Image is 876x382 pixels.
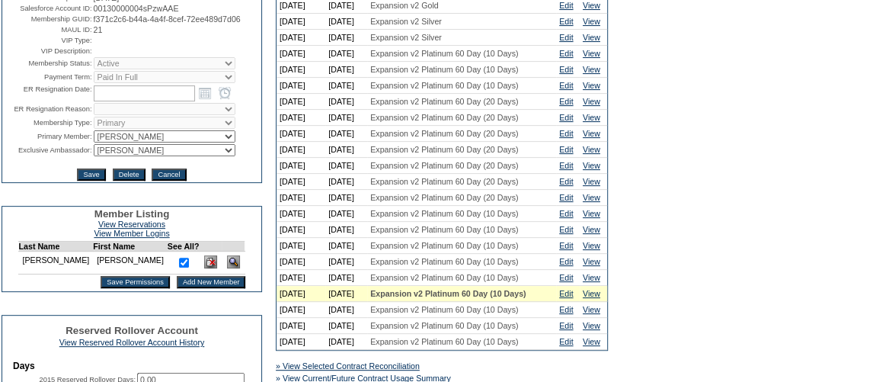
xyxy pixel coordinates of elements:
[277,14,325,30] td: [DATE]
[325,206,367,222] td: [DATE]
[93,252,168,274] td: [PERSON_NAME]
[583,49,600,58] a: View
[370,1,438,10] span: Expansion v2 Gold
[325,14,367,30] td: [DATE]
[177,276,246,288] input: Add New Member
[325,318,367,334] td: [DATE]
[113,169,145,181] input: Delete
[370,161,518,170] span: Expansion v2 Platinum 60 Day (20 Days)
[13,361,251,371] td: Days
[325,334,367,350] td: [DATE]
[559,273,573,282] a: Edit
[277,302,325,318] td: [DATE]
[277,222,325,238] td: [DATE]
[559,81,573,90] a: Edit
[325,254,367,270] td: [DATE]
[227,255,240,268] img: View Dashboard
[94,229,169,238] a: View Member Logins
[370,17,442,26] span: Expansion v2 Silver
[559,65,573,74] a: Edit
[277,46,325,62] td: [DATE]
[94,4,179,13] span: 00130000004sPzwAAE
[583,129,600,138] a: View
[277,334,325,350] td: [DATE]
[18,252,93,274] td: [PERSON_NAME]
[277,30,325,46] td: [DATE]
[370,177,518,186] span: Expansion v2 Platinum 60 Day (20 Days)
[583,17,600,26] a: View
[559,289,573,298] a: Edit
[276,361,420,371] a: » View Selected Contract Reconciliation
[583,225,600,234] a: View
[370,81,518,90] span: Expansion v2 Platinum 60 Day (10 Days)
[325,270,367,286] td: [DATE]
[325,190,367,206] td: [DATE]
[277,190,325,206] td: [DATE]
[325,46,367,62] td: [DATE]
[325,238,367,254] td: [DATE]
[583,33,600,42] a: View
[277,286,325,302] td: [DATE]
[216,85,233,101] a: Open the time view popup.
[277,94,325,110] td: [DATE]
[77,169,105,181] input: Save
[325,142,367,158] td: [DATE]
[277,270,325,286] td: [DATE]
[583,305,600,314] a: View
[4,71,92,83] td: Payment Term:
[559,97,573,106] a: Edit
[277,206,325,222] td: [DATE]
[277,110,325,126] td: [DATE]
[583,289,600,298] a: View
[370,97,518,106] span: Expansion v2 Platinum 60 Day (20 Days)
[94,14,241,24] span: f371c2c6-b44a-4a4f-8cef-72ee489d7d06
[4,144,92,156] td: Exclusive Ambassador:
[370,305,518,314] span: Expansion v2 Platinum 60 Day (10 Days)
[583,321,600,330] a: View
[4,36,92,45] td: VIP Type:
[583,97,600,106] a: View
[559,113,573,122] a: Edit
[168,242,200,252] td: See All?
[277,174,325,190] td: [DATE]
[325,94,367,110] td: [DATE]
[583,209,600,218] a: View
[559,1,573,10] a: Edit
[325,302,367,318] td: [DATE]
[325,126,367,142] td: [DATE]
[277,78,325,94] td: [DATE]
[583,161,600,170] a: View
[559,241,573,250] a: Edit
[583,1,600,10] a: View
[370,337,518,346] span: Expansion v2 Platinum 60 Day (10 Days)
[370,289,526,298] span: Expansion v2 Platinum 60 Day (10 Days)
[94,25,103,34] span: 21
[559,177,573,186] a: Edit
[370,33,442,42] span: Expansion v2 Silver
[277,318,325,334] td: [DATE]
[370,241,518,250] span: Expansion v2 Platinum 60 Day (10 Days)
[325,174,367,190] td: [DATE]
[277,238,325,254] td: [DATE]
[4,85,92,101] td: ER Resignation Date:
[18,242,93,252] td: Last Name
[583,65,600,74] a: View
[583,81,600,90] a: View
[559,161,573,170] a: Edit
[325,286,367,302] td: [DATE]
[370,321,518,330] span: Expansion v2 Platinum 60 Day (10 Days)
[325,62,367,78] td: [DATE]
[325,222,367,238] td: [DATE]
[583,193,600,202] a: View
[370,209,518,218] span: Expansion v2 Platinum 60 Day (10 Days)
[197,85,213,101] a: Open the calendar popup.
[583,241,600,250] a: View
[370,273,518,282] span: Expansion v2 Platinum 60 Day (10 Days)
[4,47,92,56] td: VIP Description:
[4,130,92,143] td: Primary Member:
[559,337,573,346] a: Edit
[277,158,325,174] td: [DATE]
[4,25,92,34] td: MAUL ID:
[583,337,600,346] a: View
[559,145,573,154] a: Edit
